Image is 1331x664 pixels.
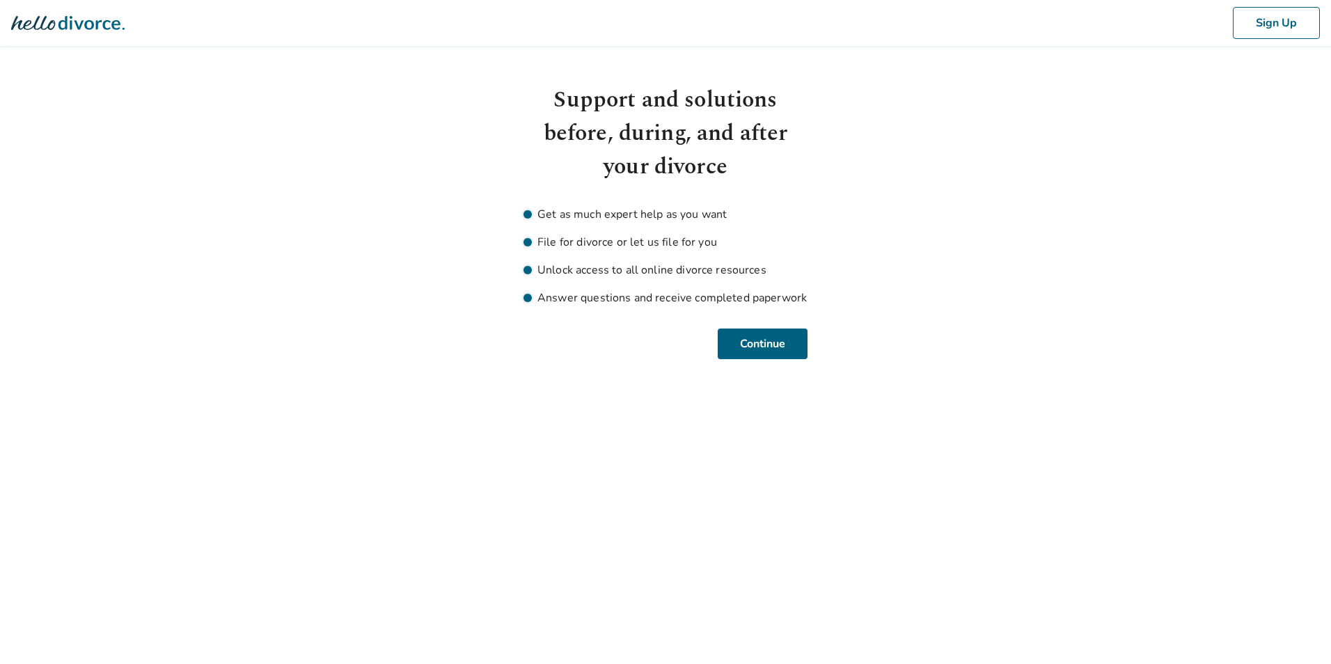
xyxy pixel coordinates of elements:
li: Unlock access to all online divorce resources [523,262,808,278]
button: Sign Up [1233,7,1320,39]
li: Get as much expert help as you want [523,206,808,223]
button: Continue [718,329,808,359]
h1: Support and solutions before, during, and after your divorce [523,84,808,184]
li: Answer questions and receive completed paperwork [523,290,808,306]
li: File for divorce or let us file for you [523,234,808,251]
